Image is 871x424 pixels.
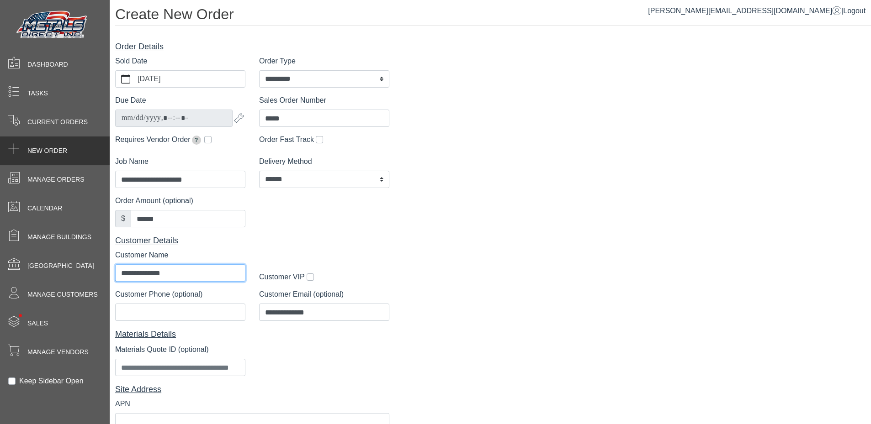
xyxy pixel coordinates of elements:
[27,89,48,98] span: Tasks
[115,328,389,340] div: Materials Details
[115,344,209,355] label: Materials Quote ID (optional)
[27,232,91,242] span: Manage Buildings
[115,195,193,206] label: Order Amount (optional)
[115,250,168,261] label: Customer Name
[648,7,841,15] a: [PERSON_NAME][EMAIL_ADDRESS][DOMAIN_NAME]
[648,5,866,16] div: |
[259,134,314,145] label: Order Fast Track
[259,289,344,300] label: Customer Email (optional)
[115,383,389,396] div: Site Address
[192,136,201,145] span: Extends due date by 2 weeks for pickup orders
[115,41,389,53] div: Order Details
[115,134,202,145] label: Requires Vendor Order
[27,175,84,184] span: Manage Orders
[27,319,48,328] span: Sales
[115,398,130,409] label: APN
[27,261,94,271] span: [GEOGRAPHIC_DATA]
[259,95,326,106] label: Sales Order Number
[121,74,130,84] svg: calendar
[259,156,312,167] label: Delivery Method
[115,156,149,167] label: Job Name
[27,60,68,69] span: Dashboard
[115,95,146,106] label: Due Date
[259,56,296,67] label: Order Type
[14,8,91,42] img: Metals Direct Inc Logo
[27,117,88,127] span: Current Orders
[115,289,202,300] label: Customer Phone (optional)
[115,210,131,227] div: $
[115,56,147,67] label: Sold Date
[116,71,136,87] button: calendar
[27,204,62,213] span: Calendar
[136,71,245,87] label: [DATE]
[843,7,866,15] span: Logout
[27,146,67,156] span: New Order
[19,376,84,387] label: Keep Sidebar Open
[259,272,305,283] label: Customer VIP
[115,235,389,247] div: Customer Details
[27,347,89,357] span: Manage Vendors
[9,301,32,330] span: •
[115,5,871,26] h1: Create New Order
[27,290,98,299] span: Manage Customers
